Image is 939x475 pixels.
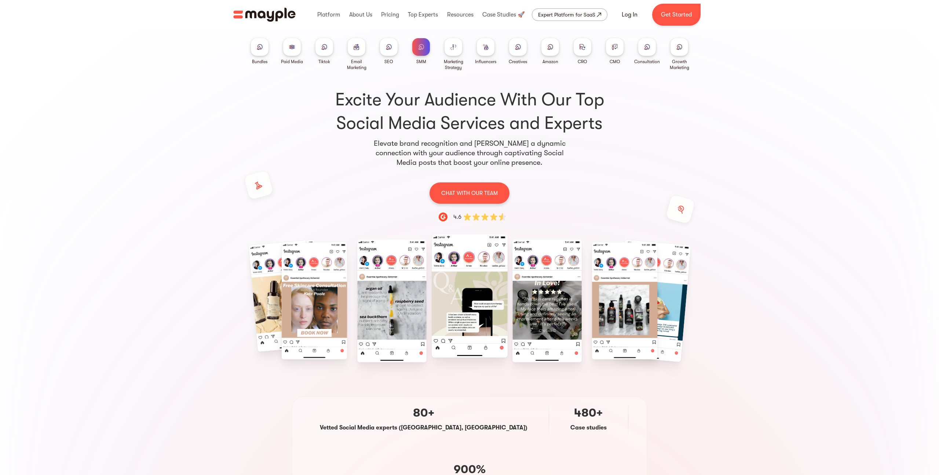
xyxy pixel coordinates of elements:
[475,59,496,65] div: Influencers
[669,242,735,359] div: 4 / 11
[652,4,701,26] a: Get Started
[281,38,303,65] a: Paid Media
[509,38,527,65] a: Creatives
[538,10,595,19] div: Expert Platform for SaaS
[343,59,370,70] div: Email Marketing
[509,59,527,65] div: Creatives
[441,188,498,198] p: CHAT WITH OUR TEAM
[204,242,270,349] div: 9 / 11
[406,3,440,26] div: Top Experts
[343,38,370,70] a: Email Marketing
[514,242,580,359] div: 2 / 11
[412,38,430,65] a: SMM
[318,59,330,65] div: Tiktok
[233,8,296,22] a: home
[373,139,566,167] p: Elevate brand recognition and [PERSON_NAME] a dynamic connection with your audience through capti...
[453,213,461,221] div: 4.6
[634,59,660,65] div: Consultation
[413,406,434,420] p: 80+
[281,59,303,65] div: Paid Media
[578,59,587,65] div: CRO
[251,38,268,65] a: Bundles
[233,8,296,22] img: Mayple logo
[634,38,660,65] a: Consultation
[440,59,467,70] div: Marketing Strategy
[320,423,527,432] p: Vetted Social Media experts ([GEOGRAPHIC_DATA], [GEOGRAPHIC_DATA])
[416,59,426,65] div: SMM
[384,59,393,65] div: SEO
[445,3,475,26] div: Resources
[475,38,496,65] a: Influencers
[430,182,509,204] a: CHAT WITH OUR TEAM
[246,88,693,135] h1: Excite Your Audience With Our Top Social Media Services and Experts
[666,59,693,70] div: Growth Marketing
[315,38,333,65] a: Tiktok
[380,38,398,65] a: SEO
[347,3,374,26] div: About Us
[440,38,467,70] a: Marketing Strategy
[570,423,607,432] p: Case studies
[666,38,693,70] a: Growth Marketing
[541,38,559,65] a: Amazon
[574,38,591,65] a: CRO
[379,3,401,26] div: Pricing
[359,242,425,359] div: 11 / 11
[574,406,603,420] p: 480+
[606,38,624,65] a: CMO
[281,242,347,359] div: 10 / 11
[532,8,607,21] a: Expert Platform for SaaS
[436,242,503,349] div: 1 / 11
[610,59,620,65] div: CMO
[315,3,342,26] div: Platform
[592,242,658,359] div: 3 / 11
[613,6,646,23] a: Log In
[252,59,267,65] div: Bundles
[542,59,558,65] div: Amazon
